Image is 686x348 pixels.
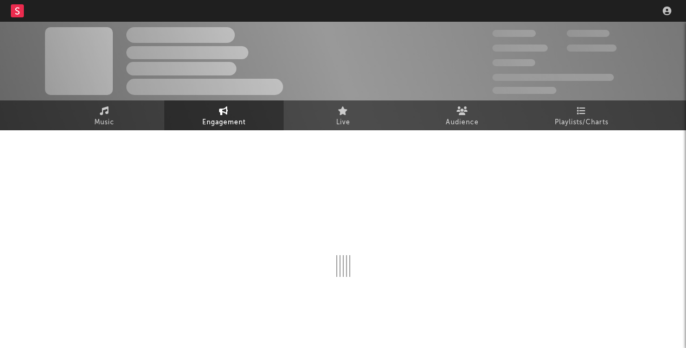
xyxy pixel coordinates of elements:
a: Audience [403,100,522,130]
span: Live [336,116,350,129]
span: 50,000,000 Monthly Listeners [492,74,614,81]
span: Engagement [202,116,246,129]
span: Jump Score: 85.0 [492,87,556,94]
a: Playlists/Charts [522,100,642,130]
span: 1,000,000 [567,45,617,52]
a: Live [284,100,403,130]
span: 300,000 [492,30,536,37]
span: Audience [446,116,479,129]
span: 100,000 [567,30,610,37]
span: Music [94,116,114,129]
a: Music [45,100,164,130]
span: 100,000 [492,59,535,66]
a: Engagement [164,100,284,130]
span: Playlists/Charts [555,116,608,129]
span: 50,000,000 [492,45,548,52]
